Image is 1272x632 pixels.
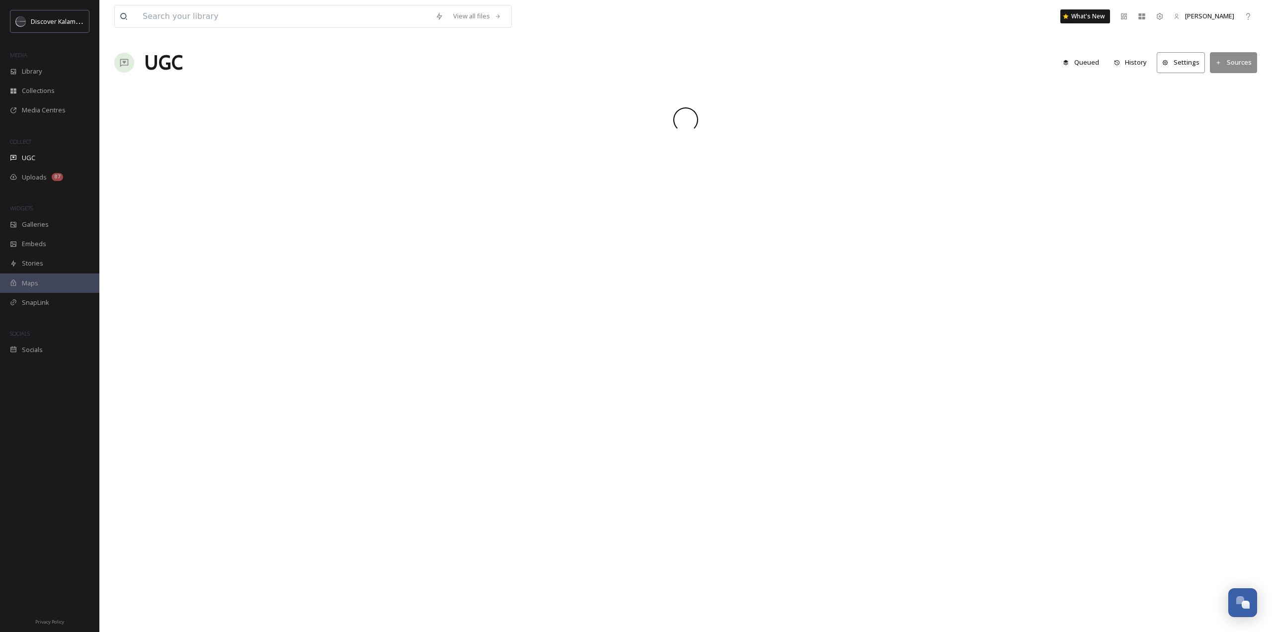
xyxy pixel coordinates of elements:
[10,204,33,212] span: WIDGETS
[10,330,30,337] span: SOCIALS
[1060,9,1110,23] a: What's New
[448,6,506,26] a: View all files
[22,220,49,229] span: Galleries
[22,239,46,249] span: Embeds
[52,173,63,181] div: 87
[1109,53,1152,72] button: History
[31,16,90,26] span: Discover Kalamazoo
[1210,52,1257,73] button: Sources
[138,5,430,27] input: Search your library
[10,51,27,59] span: MEDIA
[22,345,43,355] span: Socials
[35,615,64,627] a: Privacy Policy
[1157,52,1205,73] button: Settings
[22,298,49,307] span: SnapLink
[1109,53,1157,72] a: History
[1228,588,1257,617] button: Open Chat
[1058,53,1104,72] button: Queued
[10,138,31,145] span: COLLECT
[22,173,47,182] span: Uploads
[16,16,26,26] img: channels4_profile.jpg
[22,259,43,268] span: Stories
[1169,6,1239,26] a: [PERSON_NAME]
[1058,53,1109,72] a: Queued
[1185,11,1234,20] span: [PERSON_NAME]
[22,105,66,115] span: Media Centres
[22,86,55,95] span: Collections
[22,278,38,288] span: Maps
[144,48,183,78] a: UGC
[1157,52,1210,73] a: Settings
[35,619,64,625] span: Privacy Policy
[22,153,35,163] span: UGC
[22,67,42,76] span: Library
